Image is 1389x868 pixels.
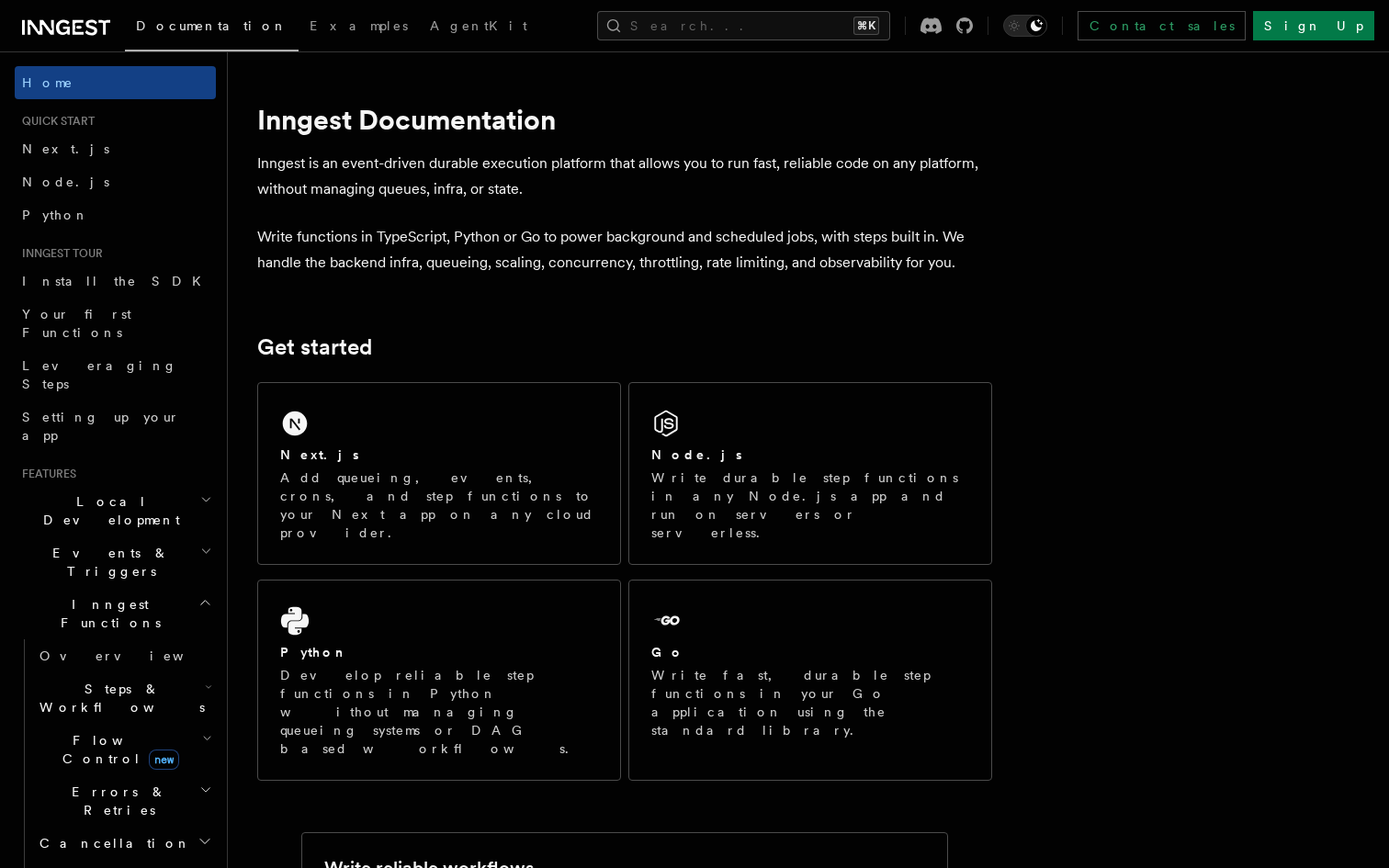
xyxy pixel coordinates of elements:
[22,73,73,92] span: Home
[651,445,742,464] h2: Node.js
[15,298,216,349] a: Your first Functions
[125,6,299,51] a: Documentation
[257,334,372,360] a: Get started
[651,666,969,739] p: Write fast, durable step functions in your Go application using the standard library.
[15,165,216,198] a: Node.js
[257,224,992,276] p: Write functions in TypeScript, Python or Go to power background and scheduled jobs, with steps bu...
[32,639,216,672] a: Overview
[853,17,879,35] kbd: ⌘K
[32,672,216,724] button: Steps & Workflows
[40,648,229,663] span: Overview
[597,11,890,40] button: Search...⌘K
[257,103,992,136] h1: Inngest Documentation
[15,114,95,129] span: Quick start
[22,175,109,189] span: Node.js
[22,274,212,288] span: Install the SDK
[280,445,359,464] h2: Next.js
[15,349,216,400] a: Leveraging Steps
[257,151,992,202] p: Inngest is an event-driven durable execution platform that allows you to run fast, reliable code ...
[15,400,216,452] a: Setting up your app
[15,588,216,639] button: Inngest Functions
[15,265,216,298] a: Install the SDK
[22,358,177,391] span: Leveraging Steps
[419,6,538,50] a: AgentKit
[32,834,191,852] span: Cancellation
[15,198,216,231] a: Python
[22,410,180,443] span: Setting up your app
[32,724,216,775] button: Flow Controlnew
[22,141,109,156] span: Next.js
[32,827,216,860] button: Cancellation
[15,132,216,165] a: Next.js
[32,783,199,819] span: Errors & Retries
[628,580,992,781] a: GoWrite fast, durable step functions in your Go application using the standard library.
[15,536,216,588] button: Events & Triggers
[430,18,527,33] span: AgentKit
[32,680,205,716] span: Steps & Workflows
[280,468,598,542] p: Add queueing, events, crons, and step functions to your Next app on any cloud provider.
[15,492,200,529] span: Local Development
[32,775,216,827] button: Errors & Retries
[22,208,89,222] span: Python
[257,382,621,565] a: Next.jsAdd queueing, events, crons, and step functions to your Next app on any cloud provider.
[32,731,202,768] span: Flow Control
[136,18,288,33] span: Documentation
[15,595,198,632] span: Inngest Functions
[651,643,684,661] h2: Go
[651,468,969,542] p: Write durable step functions in any Node.js app and run on servers or serverless.
[149,750,179,770] span: new
[15,246,103,261] span: Inngest tour
[310,18,408,33] span: Examples
[1253,11,1374,40] a: Sign Up
[299,6,419,50] a: Examples
[15,467,76,481] span: Features
[280,643,348,661] h2: Python
[1003,15,1047,37] button: Toggle dark mode
[15,66,216,99] a: Home
[1078,11,1246,40] a: Contact sales
[22,307,131,340] span: Your first Functions
[15,544,200,581] span: Events & Triggers
[15,485,216,536] button: Local Development
[257,580,621,781] a: PythonDevelop reliable step functions in Python without managing queueing systems or DAG based wo...
[628,382,992,565] a: Node.jsWrite durable step functions in any Node.js app and run on servers or serverless.
[280,666,598,758] p: Develop reliable step functions in Python without managing queueing systems or DAG based workflows.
